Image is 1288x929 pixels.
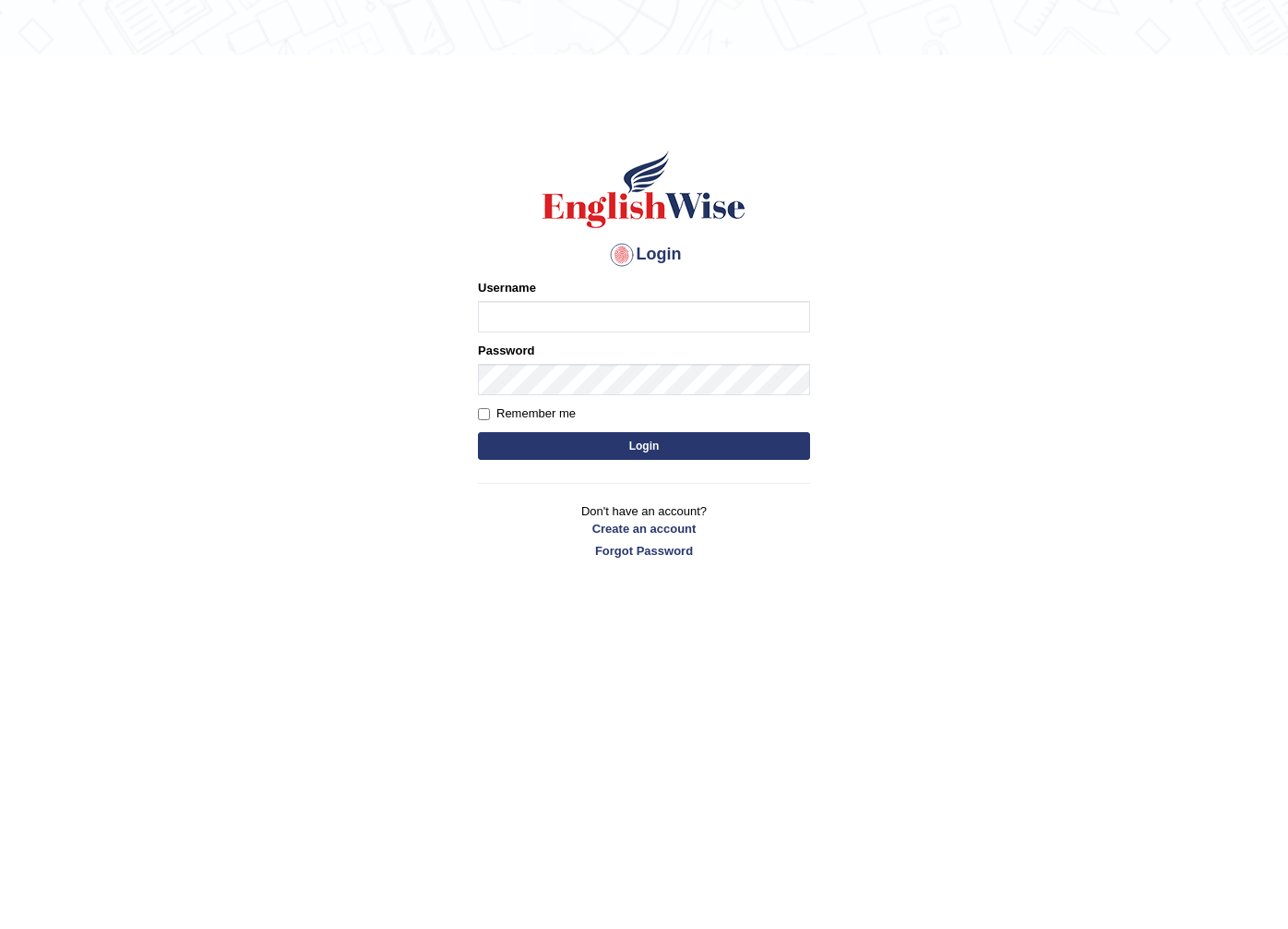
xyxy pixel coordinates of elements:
a: Forgot Password [478,542,810,560]
img: Logo of English Wise sign in for intelligent practice with AI [539,148,749,231]
label: Password [478,342,534,359]
label: Remember me [478,404,576,423]
input: Remember me [478,408,490,420]
p: Don't have an account? [478,502,810,560]
button: Login [478,432,810,460]
a: Create an account [478,520,810,537]
label: Username [478,279,536,296]
h4: Login [478,240,810,270]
